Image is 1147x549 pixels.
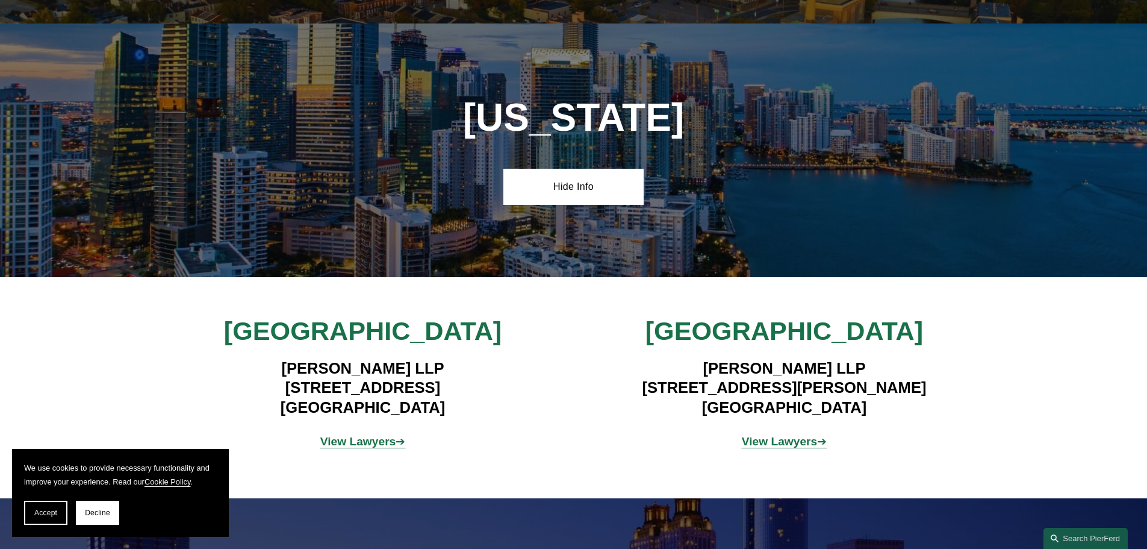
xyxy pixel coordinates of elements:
[320,435,406,448] a: View Lawyers➔
[320,435,396,448] strong: View Lawyers
[224,316,502,345] span: [GEOGRAPHIC_DATA]
[24,461,217,489] p: We use cookies to provide necessary functionality and improve your experience. Read our .
[187,359,538,417] h4: [PERSON_NAME] LLP [STREET_ADDRESS] [GEOGRAPHIC_DATA]
[12,449,229,537] section: Cookie banner
[1043,528,1128,549] a: Search this site
[433,96,714,140] h1: [US_STATE]
[742,435,827,448] span: ➔
[34,509,57,517] span: Accept
[645,316,923,345] span: [GEOGRAPHIC_DATA]
[145,477,191,486] a: Cookie Policy
[609,359,960,417] h4: [PERSON_NAME] LLP [STREET_ADDRESS][PERSON_NAME] [GEOGRAPHIC_DATA]
[320,435,406,448] span: ➔
[742,435,818,448] strong: View Lawyers
[76,501,119,525] button: Decline
[24,501,67,525] button: Accept
[503,169,644,205] a: Hide Info
[85,509,110,517] span: Decline
[742,435,827,448] a: View Lawyers➔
